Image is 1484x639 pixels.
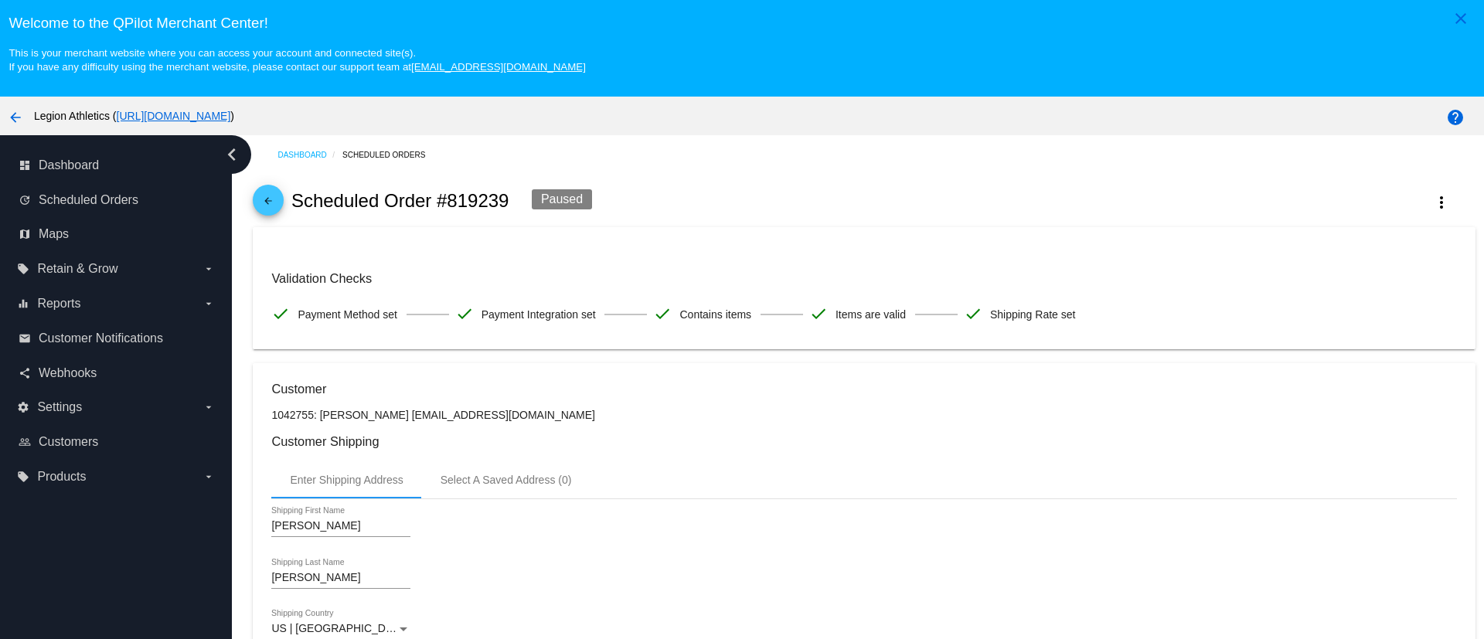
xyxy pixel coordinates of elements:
i: local_offer [17,263,29,275]
i: arrow_drop_down [203,471,215,483]
i: map [19,228,31,240]
span: Settings [37,400,82,414]
mat-icon: arrow_back [259,195,277,214]
mat-icon: help [1446,108,1465,127]
a: dashboard Dashboard [19,153,215,178]
div: Select A Saved Address (0) [441,474,572,486]
mat-icon: arrow_back [6,108,25,127]
i: email [19,332,31,345]
a: share Webhooks [19,361,215,386]
a: [URL][DOMAIN_NAME] [117,110,231,122]
p: 1042755: [PERSON_NAME] [EMAIL_ADDRESS][DOMAIN_NAME] [271,409,1456,421]
a: Scheduled Orders [342,143,439,167]
h2: Scheduled Order #819239 [291,190,509,212]
a: people_outline Customers [19,430,215,454]
mat-select: Shipping Country [271,623,410,635]
a: [EMAIL_ADDRESS][DOMAIN_NAME] [411,61,586,73]
span: Dashboard [39,158,99,172]
span: Contains items [679,298,751,331]
i: chevron_left [220,142,244,167]
span: US | [GEOGRAPHIC_DATA] [271,622,408,634]
span: Reports [37,297,80,311]
h3: Welcome to the QPilot Merchant Center! [9,15,1475,32]
mat-icon: more_vert [1432,193,1451,212]
input: Shipping Last Name [271,572,410,584]
span: Scheduled Orders [39,193,138,207]
i: settings [17,401,29,413]
i: equalizer [17,297,29,310]
span: Maps [39,227,69,241]
span: Shipping Rate set [990,298,1076,331]
span: Items are valid [836,298,906,331]
span: Customers [39,435,98,449]
a: map Maps [19,222,215,246]
span: Products [37,470,86,484]
a: Dashboard [277,143,342,167]
span: Payment Method set [298,298,397,331]
i: dashboard [19,159,31,172]
mat-icon: check [455,304,474,323]
span: Customer Notifications [39,331,163,345]
div: Enter Shipping Address [290,474,403,486]
mat-icon: check [964,304,982,323]
small: This is your merchant website where you can access your account and connected site(s). If you hav... [9,47,585,73]
i: share [19,367,31,379]
div: Paused [532,189,592,209]
h3: Customer Shipping [271,434,1456,449]
input: Shipping First Name [271,520,410,532]
mat-icon: check [809,304,828,323]
span: Payment Integration set [482,298,596,331]
a: update Scheduled Orders [19,188,215,212]
mat-icon: check [653,304,672,323]
i: arrow_drop_down [203,297,215,310]
i: people_outline [19,436,31,448]
span: Legion Athletics ( ) [34,110,234,122]
a: email Customer Notifications [19,326,215,351]
i: update [19,194,31,206]
h3: Customer [271,382,1456,396]
i: arrow_drop_down [203,263,215,275]
span: Webhooks [39,366,97,380]
span: Retain & Grow [37,262,117,276]
i: local_offer [17,471,29,483]
mat-icon: close [1452,9,1470,28]
mat-icon: check [271,304,290,323]
i: arrow_drop_down [203,401,215,413]
h3: Validation Checks [271,271,1456,286]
